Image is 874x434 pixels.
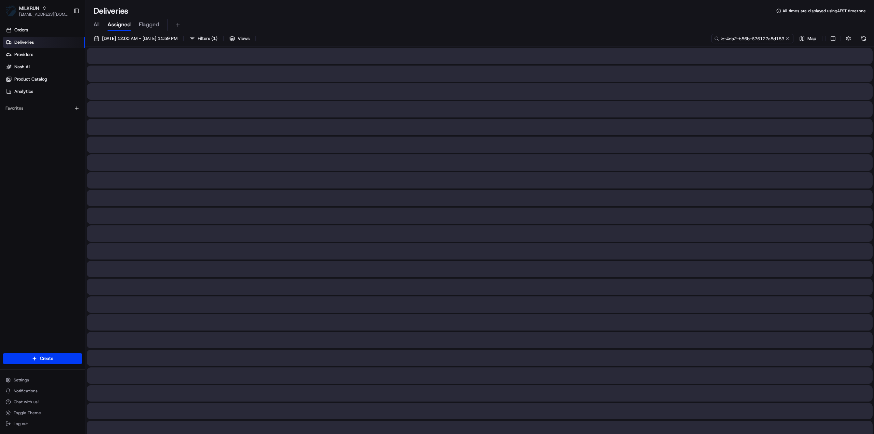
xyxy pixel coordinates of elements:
span: Orders [14,27,28,33]
span: Deliveries [14,39,34,45]
span: Map [807,36,816,42]
span: Toggle Theme [14,410,41,416]
span: Filters [198,36,217,42]
button: Filters(1) [186,34,221,43]
span: Analytics [14,88,33,95]
span: Nash AI [14,64,30,70]
button: Toggle Theme [3,408,82,418]
span: Log out [14,421,28,426]
button: Refresh [859,34,869,43]
a: Product Catalog [3,74,85,85]
button: MILKRUNMILKRUN[EMAIL_ADDRESS][DOMAIN_NAME] [3,3,71,19]
a: Orders [3,25,85,36]
span: Flagged [139,20,159,29]
input: Type to search [711,34,793,43]
span: Notifications [14,388,38,394]
button: Chat with us! [3,397,82,407]
span: All times are displayed using AEST timezone [783,8,866,14]
button: Map [796,34,819,43]
a: Nash AI [3,61,85,72]
button: Create [3,353,82,364]
span: Views [238,36,250,42]
span: All [94,20,99,29]
button: [EMAIL_ADDRESS][DOMAIN_NAME] [19,12,68,17]
button: MILKRUN [19,5,39,12]
button: Views [226,34,253,43]
img: MILKRUN [5,5,16,16]
span: Product Catalog [14,76,47,82]
a: Providers [3,49,85,60]
div: Favorites [3,103,82,114]
span: Assigned [108,20,131,29]
span: [DATE] 12:00 AM - [DATE] 11:59 PM [102,36,178,42]
button: Settings [3,375,82,385]
a: Analytics [3,86,85,97]
button: [DATE] 12:00 AM - [DATE] 11:59 PM [91,34,181,43]
button: Log out [3,419,82,429]
button: Notifications [3,386,82,396]
span: Create [40,355,53,362]
h1: Deliveries [94,5,128,16]
span: Providers [14,52,33,58]
span: ( 1 ) [211,36,217,42]
span: Chat with us! [14,399,39,405]
a: Deliveries [3,37,85,48]
span: Settings [14,377,29,383]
